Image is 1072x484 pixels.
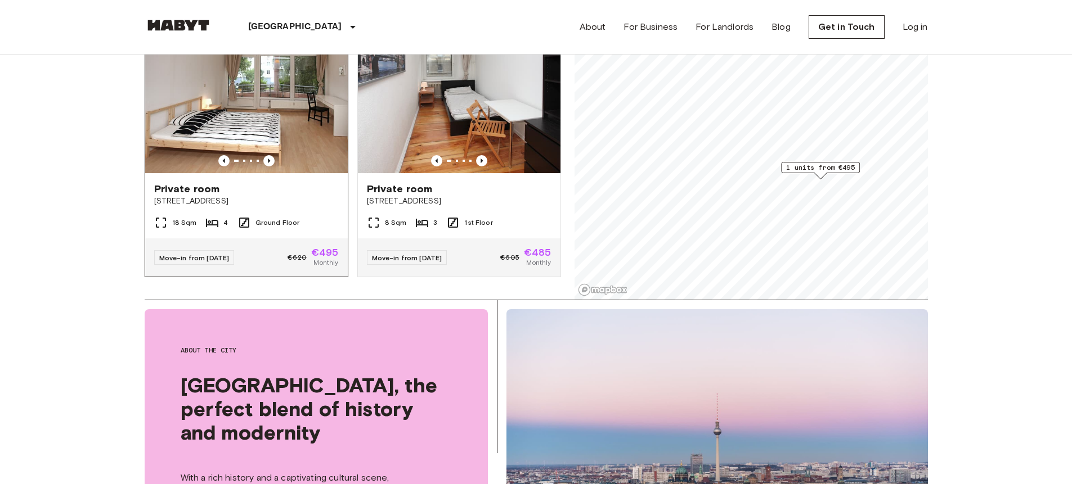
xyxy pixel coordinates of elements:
span: €620 [288,252,307,263]
span: Monthly [526,257,551,268]
a: Mapbox logo [578,283,627,296]
span: 1 units from €495 [786,162,855,173]
span: [STREET_ADDRESS] [367,196,551,207]
span: €605 [500,252,519,263]
span: 3 [433,218,437,228]
span: 1st Floor [464,218,492,228]
a: Marketing picture of unit DE-01-240-02MPrevious imagePrevious imagePrivate room[STREET_ADDRESS]18... [145,38,348,277]
a: Marketing picture of unit DE-01-237-01MPrevious imagePrevious imagePrivate room[STREET_ADDRESS]8 ... [357,38,561,277]
p: [GEOGRAPHIC_DATA] [248,20,342,34]
button: Previous image [476,155,487,166]
span: Private room [154,182,220,196]
div: Map marker [781,162,860,179]
a: Log in [903,20,928,34]
span: €485 [524,247,551,257]
a: For Landlords [696,20,753,34]
span: 18 Sqm [172,218,197,228]
button: Previous image [263,155,275,166]
span: [STREET_ADDRESS] [154,196,339,207]
span: €495 [311,247,339,257]
a: About [580,20,606,34]
img: Marketing picture of unit DE-01-237-01M [358,38,560,173]
span: About the city [181,345,452,355]
img: Habyt [145,20,212,31]
span: Move-in from [DATE] [159,254,230,262]
span: 4 [223,218,228,228]
a: For Business [624,20,678,34]
img: Marketing picture of unit DE-01-240-02M [145,38,348,173]
span: Private room [367,182,433,196]
button: Previous image [218,155,230,166]
button: Previous image [431,155,442,166]
span: Monthly [313,257,338,268]
a: Get in Touch [809,15,885,39]
span: Ground Floor [255,218,300,228]
span: 8 Sqm [385,218,407,228]
span: [GEOGRAPHIC_DATA], the perfect blend of history and modernity [181,373,452,444]
span: Move-in from [DATE] [372,254,442,262]
a: Blog [772,20,791,34]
